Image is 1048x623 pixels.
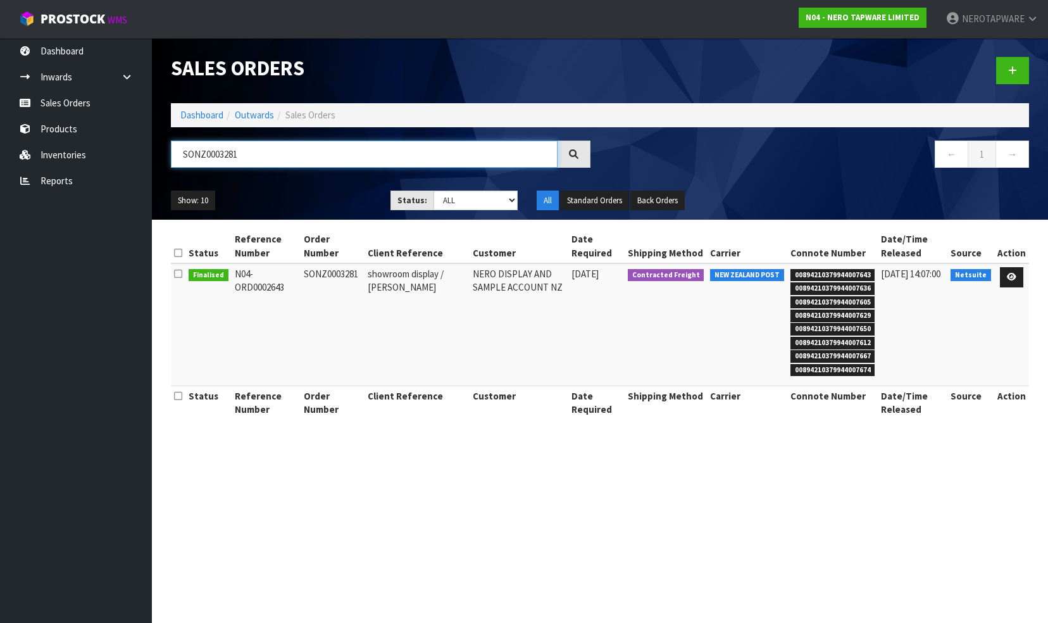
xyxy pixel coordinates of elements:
span: Netsuite [951,269,991,282]
th: Status [185,229,232,263]
th: Reference Number [232,386,301,419]
span: 00894210379944007636 [790,282,875,295]
th: Connote Number [787,386,878,419]
span: 00894210379944007667 [790,350,875,363]
th: Client Reference [365,229,470,263]
th: Date Required [568,386,624,419]
span: 00894210379944007605 [790,296,875,309]
th: Customer [470,386,569,419]
th: Action [994,386,1029,419]
td: NERO DISPLAY AND SAMPLE ACCOUNT NZ [470,263,569,386]
td: showroom display / [PERSON_NAME] [365,263,470,386]
th: Source [947,386,994,419]
span: Sales Orders [285,109,335,121]
th: Source [947,229,994,263]
th: Date/Time Released [878,386,947,419]
th: Carrier [707,386,787,419]
span: Finalised [189,269,228,282]
a: ← [935,141,968,168]
span: 00894210379944007674 [790,364,875,377]
span: [DATE] 14:07:00 [881,268,940,280]
span: 00894210379944007643 [790,269,875,282]
input: Search sales orders [171,141,558,168]
td: SONZ0003281 [301,263,365,386]
th: Date Required [568,229,624,263]
th: Reference Number [232,229,301,263]
th: Connote Number [787,229,878,263]
th: Order Number [301,386,365,419]
th: Order Number [301,229,365,263]
span: 00894210379944007650 [790,323,875,336]
small: WMS [108,14,127,26]
th: Customer [470,229,569,263]
span: 00894210379944007629 [790,310,875,322]
th: Shipping Method [625,229,708,263]
img: cube-alt.png [19,11,35,27]
th: Date/Time Released [878,229,947,263]
nav: Page navigation [609,141,1029,172]
th: Client Reference [365,386,470,419]
a: Outwards [235,109,274,121]
span: NEW ZEALAND POST [710,269,784,282]
button: Back Orders [630,191,685,211]
a: Dashboard [180,109,223,121]
th: Status [185,386,232,419]
a: 1 [968,141,996,168]
th: Carrier [707,229,787,263]
span: [DATE] [571,268,599,280]
span: Contracted Freight [628,269,704,282]
strong: N04 - NERO TAPWARE LIMITED [806,12,920,23]
span: NEROTAPWARE [962,13,1025,25]
td: N04-ORD0002643 [232,263,301,386]
button: All [537,191,559,211]
th: Action [994,229,1029,263]
a: → [995,141,1029,168]
button: Standard Orders [560,191,629,211]
th: Shipping Method [625,386,708,419]
span: 00894210379944007612 [790,337,875,349]
h1: Sales Orders [171,57,590,80]
strong: Status: [397,195,427,206]
button: Show: 10 [171,191,215,211]
span: ProStock [41,11,105,27]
